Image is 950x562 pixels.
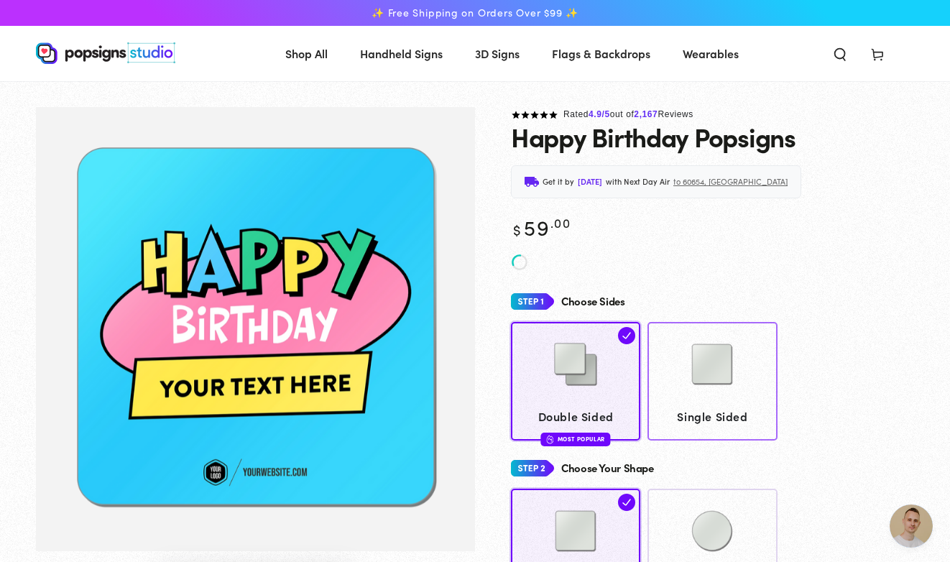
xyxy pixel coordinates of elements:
a: Handheld Signs [349,34,453,73]
img: Double Sided [540,328,612,400]
span: /5 [602,109,610,119]
img: Happy Birthday Popsigns [36,107,475,551]
img: Step 2 [511,455,554,482]
h4: Choose Your Shape [561,462,654,474]
span: Rated out of Reviews [563,109,693,119]
img: check.svg [618,494,635,511]
summary: Search our site [821,37,859,69]
h1: Happy Birthday Popsigns [511,122,795,151]
div: Open chat [890,505,933,548]
a: Shop All [275,34,338,73]
img: Step 1 [511,288,554,315]
span: $ [513,219,522,239]
a: Flags & Backdrops [541,34,661,73]
span: Wearables [683,43,739,64]
img: Single Sided [676,328,748,400]
span: Double Sided [518,406,634,427]
span: Handheld Signs [360,43,443,64]
span: 4.9 [589,109,601,119]
span: [DATE] [578,175,602,189]
span: with Next Day Air [606,175,670,189]
img: Popsigns Studio [36,42,175,64]
a: Single Sided Single Sided [647,322,777,441]
img: spinner_new.svg [511,254,528,271]
img: fire.svg [547,434,554,444]
span: 3D Signs [475,43,520,64]
span: 2,167 [634,109,658,119]
a: 3D Signs [464,34,530,73]
span: ✨ Free Shipping on Orders Over $99 ✨ [372,6,578,19]
a: Wearables [672,34,750,73]
a: Double Sided Double Sided Most Popular [511,322,640,441]
span: Flags & Backdrops [552,43,650,64]
h4: Choose Sides [561,295,625,308]
span: Shop All [285,43,328,64]
span: Single Sided [655,406,770,427]
sup: .00 [550,213,571,231]
bdi: 59 [511,212,571,241]
span: Get it by [543,175,574,189]
img: check.svg [618,327,635,344]
div: Most Popular [541,433,611,446]
span: to 60654, [GEOGRAPHIC_DATA] [673,175,788,189]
